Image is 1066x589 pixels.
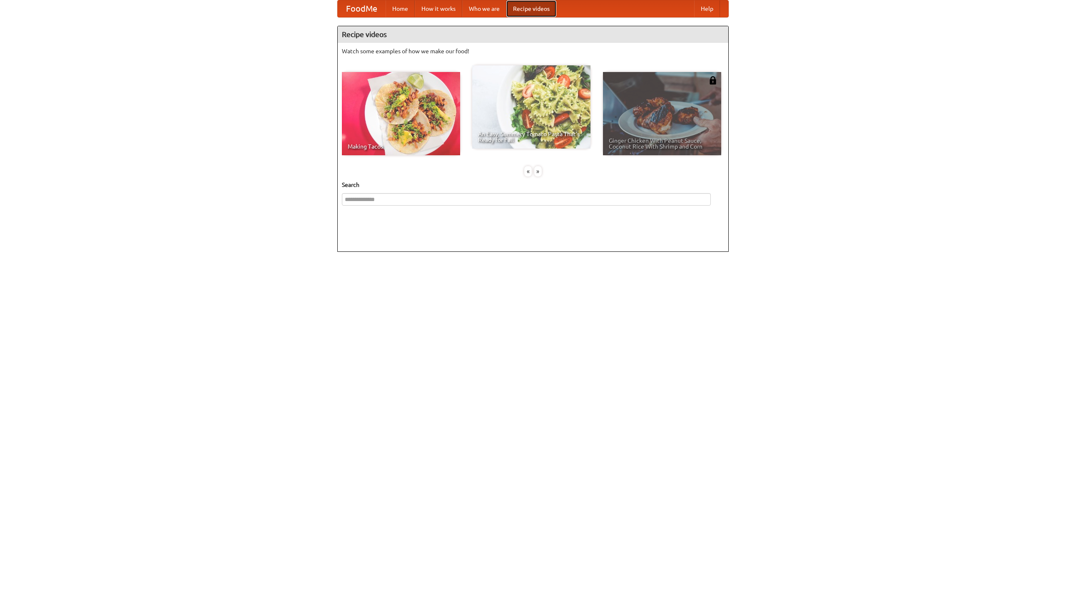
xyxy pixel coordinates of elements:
a: Help [694,0,720,17]
h5: Search [342,181,724,189]
a: Home [386,0,415,17]
span: An Easy, Summery Tomato Pasta That's Ready for Fall [478,131,585,143]
span: Making Tacos [348,144,454,149]
a: How it works [415,0,462,17]
div: « [524,166,532,176]
p: Watch some examples of how we make our food! [342,47,724,55]
a: FoodMe [338,0,386,17]
a: Recipe videos [506,0,556,17]
h4: Recipe videos [338,26,728,43]
div: » [534,166,542,176]
a: An Easy, Summery Tomato Pasta That's Ready for Fall [472,65,590,149]
a: Who we are [462,0,506,17]
a: Making Tacos [342,72,460,155]
img: 483408.png [709,76,717,84]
